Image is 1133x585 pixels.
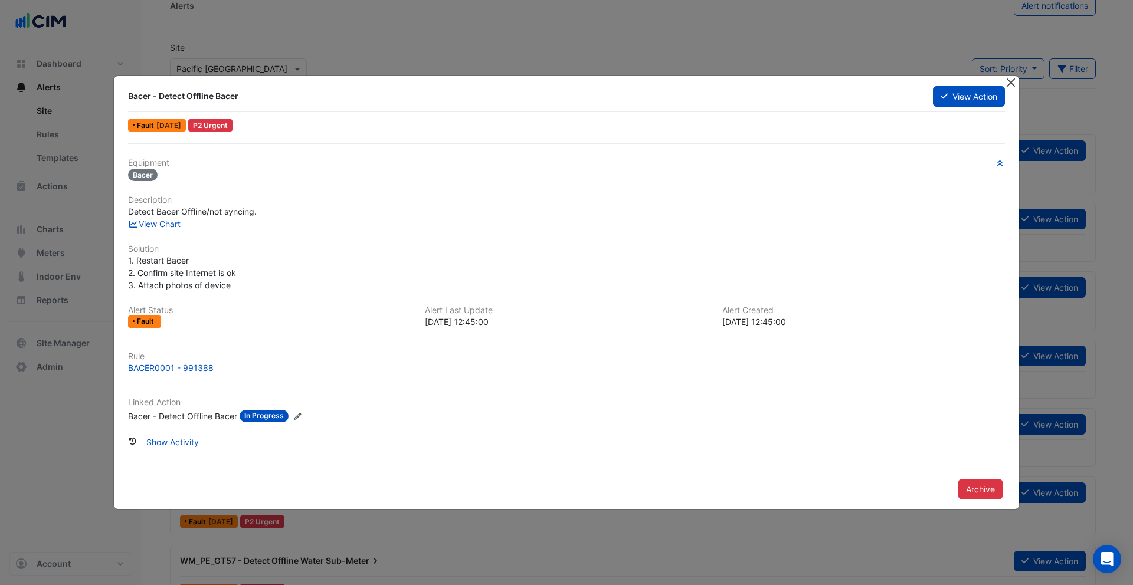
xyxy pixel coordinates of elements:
fa-icon: Edit Linked Action [293,412,302,420]
button: Archive [958,479,1003,499]
span: Fault [137,122,156,129]
h6: Linked Action [128,397,1005,407]
button: Close [1004,76,1017,88]
div: [DATE] 12:45:00 [722,315,1005,328]
button: View Action [933,86,1005,107]
span: In Progress [240,410,289,422]
div: BACER0001 - 991388 [128,361,214,374]
span: Fault [137,318,156,325]
div: P2 Urgent [188,119,233,132]
a: View Chart [128,219,181,229]
div: [DATE] 12:45:00 [425,315,708,328]
button: Show Activity [139,432,207,452]
div: Open Intercom Messenger [1093,545,1121,573]
h6: Equipment [128,158,1005,168]
h6: Alert Created [722,305,1005,315]
div: Bacer - Detect Offline Bacer [128,410,237,422]
span: Bacer [128,169,158,181]
div: Bacer - Detect Offline Bacer [128,90,919,102]
h6: Alert Status [128,305,411,315]
h6: Rule [128,351,1005,361]
span: Detect Bacer Offline/not syncing. [128,206,257,216]
h6: Solution [128,244,1005,254]
a: BACER0001 - 991388 [128,361,1005,374]
h6: Alert Last Update [425,305,708,315]
span: 1. Restart Bacer 2. Confirm site Internet is ok 3. Attach photos of device [128,255,236,290]
span: Sat 30-Aug-2025 12:45 AEST [156,121,181,130]
h6: Description [128,195,1005,205]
